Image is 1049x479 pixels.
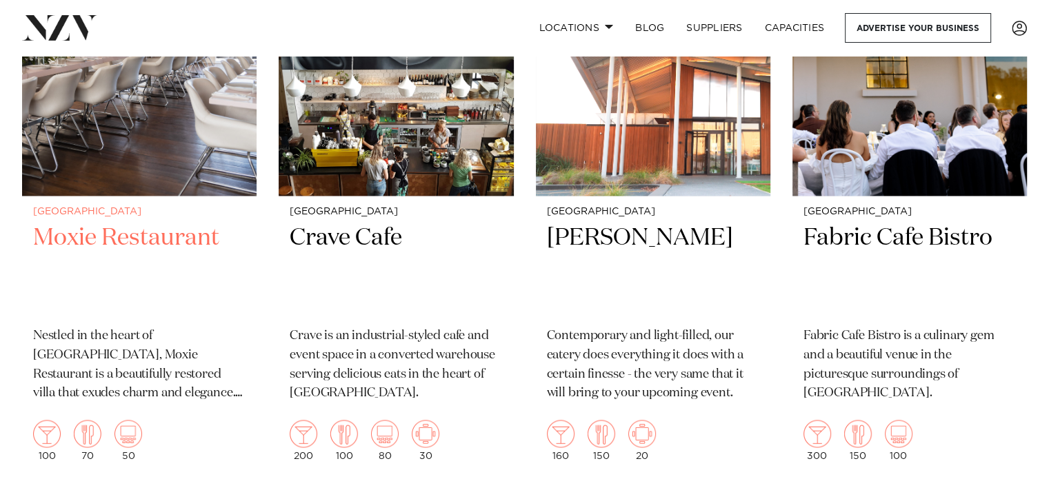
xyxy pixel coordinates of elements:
img: dining.png [74,420,101,447]
p: Nestled in the heart of [GEOGRAPHIC_DATA], Moxie Restaurant is a beautifully restored villa that ... [33,327,246,404]
img: dining.png [844,420,872,447]
div: 100 [885,420,912,461]
img: theatre.png [371,420,399,447]
div: 150 [844,420,872,461]
div: 100 [33,420,61,461]
a: Capacities [754,13,836,43]
div: 150 [588,420,615,461]
a: BLOG [624,13,675,43]
img: dining.png [330,420,358,447]
div: 30 [412,420,439,461]
small: [GEOGRAPHIC_DATA] [547,207,759,217]
img: dining.png [588,420,615,447]
small: [GEOGRAPHIC_DATA] [33,207,246,217]
h2: Fabric Cafe Bistro [803,223,1016,316]
p: Contemporary and light-filled, our eatery does everything it does with a certain finesse - the ve... [547,327,759,404]
p: Crave is an industrial-styled cafe and event space in a converted warehouse serving delicious eat... [290,327,502,404]
a: SUPPLIERS [675,13,753,43]
img: cocktail.png [33,420,61,447]
div: 100 [330,420,358,461]
img: cocktail.png [547,420,575,447]
small: [GEOGRAPHIC_DATA] [803,207,1016,217]
div: 50 [114,420,142,461]
h2: Moxie Restaurant [33,223,246,316]
div: 20 [628,420,656,461]
img: cocktail.png [803,420,831,447]
small: [GEOGRAPHIC_DATA] [290,207,502,217]
img: nzv-logo.png [22,15,97,40]
div: 300 [803,420,831,461]
img: cocktail.png [290,420,317,447]
img: meeting.png [412,420,439,447]
p: Fabric Cafe Bistro is a culinary gem and a beautiful venue in the picturesque surroundings of [GE... [803,327,1016,404]
img: meeting.png [628,420,656,447]
img: theatre.png [114,420,142,447]
div: 80 [371,420,399,461]
h2: Crave Cafe [290,223,502,316]
a: Locations [528,13,624,43]
img: theatre.png [885,420,912,447]
a: Advertise your business [845,13,991,43]
div: 70 [74,420,101,461]
h2: [PERSON_NAME] [547,223,759,316]
div: 200 [290,420,317,461]
div: 160 [547,420,575,461]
